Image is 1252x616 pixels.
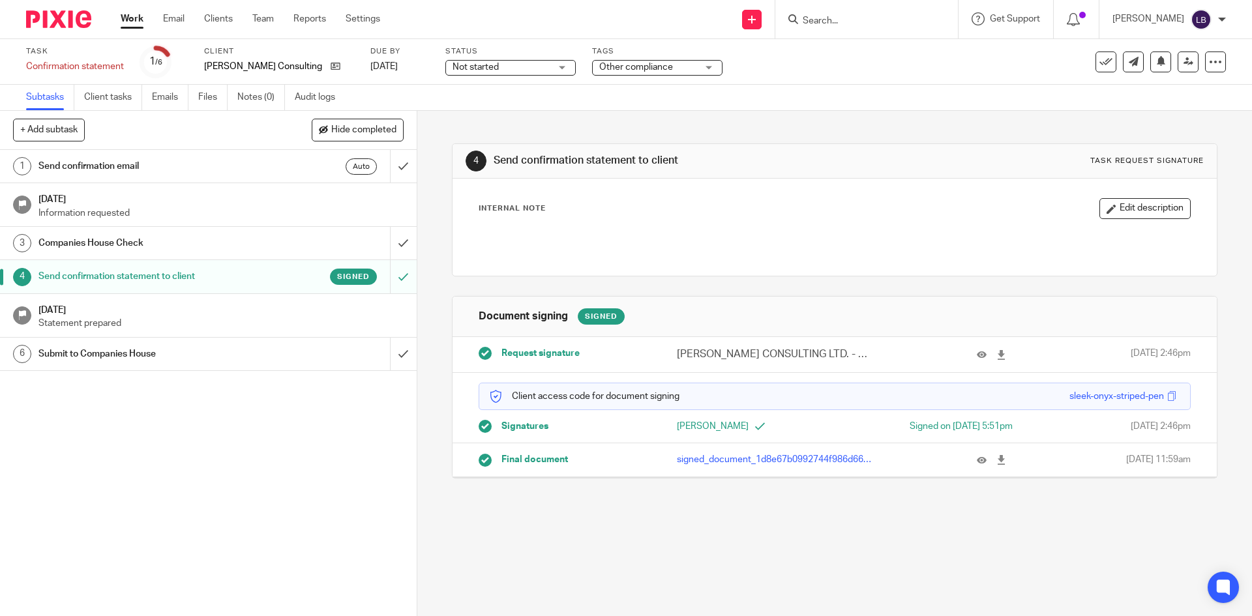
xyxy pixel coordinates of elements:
a: Emails [152,85,188,110]
h1: Document signing [479,310,568,323]
a: Files [198,85,228,110]
span: Hide completed [331,125,396,136]
a: Team [252,12,274,25]
label: Status [445,46,576,57]
h1: Send confirmation statement to client [38,267,264,286]
h1: Companies House Check [38,233,264,253]
button: Edit description [1099,198,1191,219]
div: Task request signature [1090,156,1204,166]
p: [PERSON_NAME] [677,420,835,433]
div: 6 [13,345,31,363]
span: [DATE] 2:46pm [1131,420,1191,433]
p: [PERSON_NAME] Consulting Ltd [204,60,324,73]
p: [PERSON_NAME] [1112,12,1184,25]
label: Client [204,46,354,57]
a: Work [121,12,143,25]
img: svg%3E [1191,9,1212,30]
div: Auto [346,158,377,175]
span: [DATE] [370,62,398,71]
button: Hide completed [312,119,404,141]
a: Reports [293,12,326,25]
label: Task [26,46,124,57]
div: 3 [13,234,31,252]
a: Email [163,12,185,25]
a: Client tasks [84,85,142,110]
div: 1 [13,157,31,175]
input: Search [801,16,919,27]
h1: [DATE] [38,301,404,317]
p: Internal Note [479,203,546,214]
label: Tags [592,46,723,57]
span: Final document [501,453,568,466]
span: Not started [453,63,499,72]
div: Confirmation statement [26,60,124,73]
span: Request signature [501,347,580,360]
div: 4 [466,151,486,171]
div: 1 [149,54,162,69]
p: [PERSON_NAME] CONSULTING LTD. - Confirmation Statement details made up to [DATE] (1).pdf [677,347,874,362]
span: [DATE] 2:46pm [1131,347,1191,362]
span: Other compliance [599,63,673,72]
span: Signed [337,271,370,282]
div: 4 [13,268,31,286]
a: Clients [204,12,233,25]
p: Information requested [38,207,404,220]
h1: Send confirmation email [38,156,264,176]
h1: Submit to Companies House [38,344,264,364]
h1: Send confirmation statement to client [494,154,863,168]
img: Pixie [26,10,91,28]
a: Notes (0) [237,85,285,110]
a: Audit logs [295,85,345,110]
a: Subtasks [26,85,74,110]
div: sleek-onyx-striped-pen [1069,390,1164,403]
p: signed_document_1d8e67b0992744f986d669f5a1997f50.pdf [677,453,874,466]
span: Get Support [990,14,1040,23]
small: /6 [155,59,162,66]
a: Settings [346,12,380,25]
span: Signatures [501,420,548,433]
div: Signed [578,308,625,325]
div: Signed on [DATE] 5:51pm [855,420,1013,433]
p: Client access code for document signing [489,390,679,403]
label: Due by [370,46,429,57]
p: Statement prepared [38,317,404,330]
span: [DATE] 11:59am [1126,453,1191,466]
h1: [DATE] [38,190,404,206]
button: + Add subtask [13,119,85,141]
